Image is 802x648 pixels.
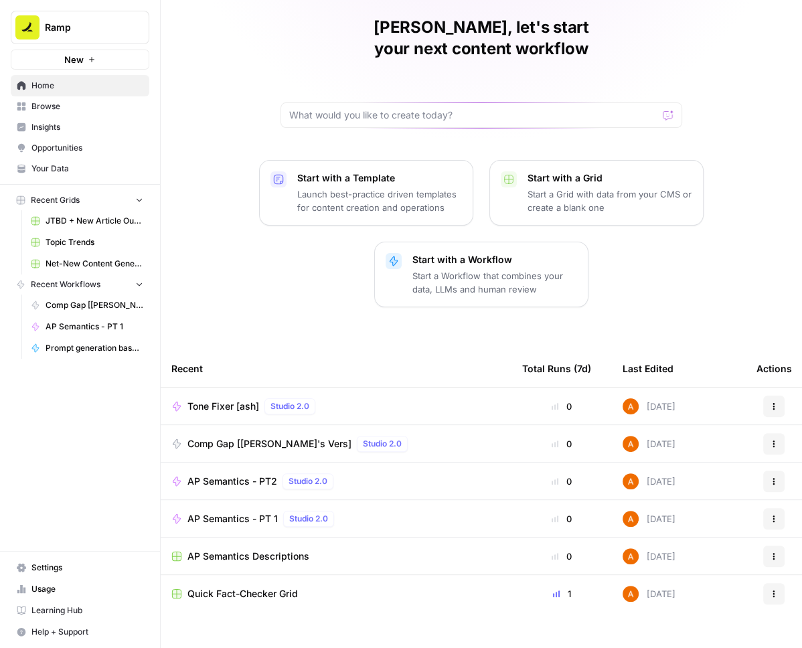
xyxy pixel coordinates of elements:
[171,436,501,452] a: Comp Gap [[PERSON_NAME]'s Vers]Studio 2.0
[11,75,149,96] a: Home
[46,236,143,248] span: Topic Trends
[25,295,149,316] a: Comp Gap [[PERSON_NAME]'s Vers]
[489,160,704,226] button: Start with a GridStart a Grid with data from your CMS or create a blank one
[11,158,149,179] a: Your Data
[623,473,675,489] div: [DATE]
[623,586,675,602] div: [DATE]
[15,15,39,39] img: Ramp Logo
[522,550,601,563] div: 0
[522,437,601,451] div: 0
[187,475,277,488] span: AP Semantics - PT2
[25,210,149,232] a: JTBD + New Article Output
[623,398,639,414] img: i32oznjerd8hxcycc1k00ct90jt3
[45,21,126,34] span: Ramp
[64,53,84,66] span: New
[31,163,143,175] span: Your Data
[11,578,149,600] a: Usage
[31,194,80,206] span: Recent Grids
[31,562,143,574] span: Settings
[187,512,278,525] span: AP Semantics - PT 1
[623,436,639,452] img: i32oznjerd8hxcycc1k00ct90jt3
[171,350,501,387] div: Recent
[46,342,143,354] span: Prompt generation based on URL v1
[259,160,473,226] button: Start with a TemplateLaunch best-practice driven templates for content creation and operations
[11,96,149,117] a: Browse
[363,438,402,450] span: Studio 2.0
[11,137,149,159] a: Opportunities
[289,513,328,525] span: Studio 2.0
[623,350,673,387] div: Last Edited
[31,583,143,595] span: Usage
[623,398,675,414] div: [DATE]
[11,11,149,44] button: Workspace: Ramp
[528,171,692,185] p: Start with a Grid
[522,350,591,387] div: Total Runs (7d)
[623,436,675,452] div: [DATE]
[187,550,309,563] span: AP Semantics Descriptions
[289,475,327,487] span: Studio 2.0
[623,586,639,602] img: i32oznjerd8hxcycc1k00ct90jt3
[623,473,639,489] img: i32oznjerd8hxcycc1k00ct90jt3
[46,258,143,270] span: Net-New Content Generator - Grid Template
[522,400,601,413] div: 0
[31,121,143,133] span: Insights
[623,548,639,564] img: i32oznjerd8hxcycc1k00ct90jt3
[623,511,675,527] div: [DATE]
[11,274,149,295] button: Recent Workflows
[522,475,601,488] div: 0
[11,116,149,138] a: Insights
[25,232,149,253] a: Topic Trends
[412,269,577,296] p: Start a Workflow that combines your data, LLMs and human review
[31,142,143,154] span: Opportunities
[11,600,149,621] a: Learning Hub
[289,108,657,122] input: What would you like to create today?
[46,321,143,333] span: AP Semantics - PT 1
[31,80,143,92] span: Home
[297,171,462,185] p: Start with a Template
[623,511,639,527] img: i32oznjerd8hxcycc1k00ct90jt3
[11,557,149,578] a: Settings
[11,621,149,643] button: Help + Support
[11,190,149,210] button: Recent Grids
[31,604,143,617] span: Learning Hub
[25,316,149,337] a: AP Semantics - PT 1
[412,253,577,266] p: Start with a Workflow
[756,350,792,387] div: Actions
[187,437,351,451] span: Comp Gap [[PERSON_NAME]'s Vers]
[25,337,149,359] a: Prompt generation based on URL v1
[528,187,692,214] p: Start a Grid with data from your CMS or create a blank one
[171,587,501,600] a: Quick Fact-Checker Grid
[31,278,100,291] span: Recent Workflows
[31,100,143,112] span: Browse
[374,242,588,307] button: Start with a WorkflowStart a Workflow that combines your data, LLMs and human review
[187,587,298,600] span: Quick Fact-Checker Grid
[46,215,143,227] span: JTBD + New Article Output
[623,548,675,564] div: [DATE]
[31,626,143,638] span: Help + Support
[171,511,501,527] a: AP Semantics - PT 1Studio 2.0
[171,550,501,563] a: AP Semantics Descriptions
[171,473,501,489] a: AP Semantics - PT2Studio 2.0
[46,299,143,311] span: Comp Gap [[PERSON_NAME]'s Vers]
[171,398,501,414] a: Tone Fixer [ash]Studio 2.0
[522,587,601,600] div: 1
[187,400,259,413] span: Tone Fixer [ash]
[522,512,601,525] div: 0
[270,400,309,412] span: Studio 2.0
[25,253,149,274] a: Net-New Content Generator - Grid Template
[11,50,149,70] button: New
[297,187,462,214] p: Launch best-practice driven templates for content creation and operations
[280,17,682,60] h1: [PERSON_NAME], let's start your next content workflow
